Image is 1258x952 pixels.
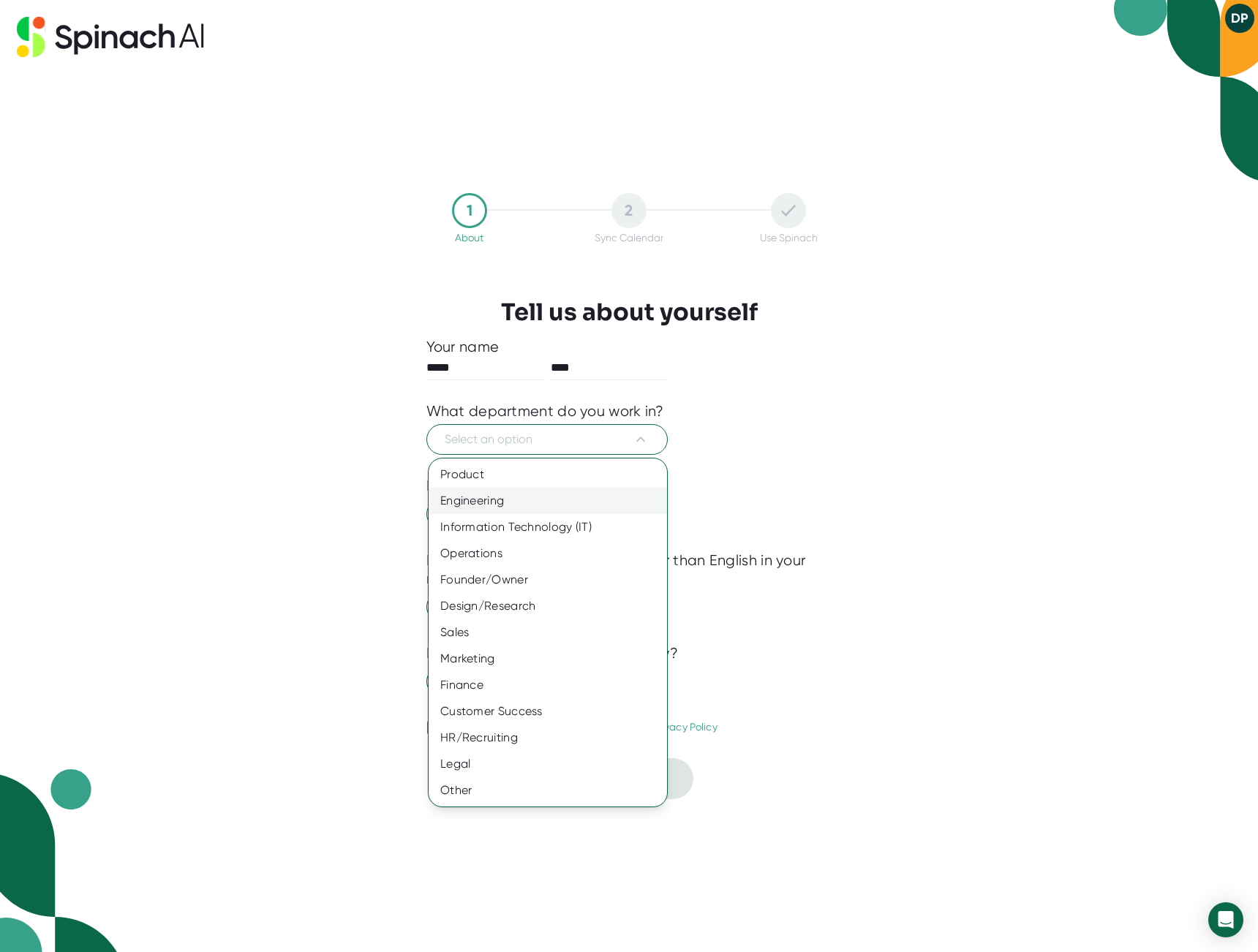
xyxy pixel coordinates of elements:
[429,672,667,698] div: Finance
[429,593,667,619] div: Design/Research
[429,646,667,672] div: Marketing
[429,540,667,567] div: Operations
[1208,902,1243,937] div: Open Intercom Messenger
[429,567,667,593] div: Founder/Owner
[429,725,667,751] div: HR/Recruiting
[429,777,667,804] div: Other
[429,461,667,488] div: Product
[429,751,667,777] div: Legal
[429,488,667,514] div: Engineering
[429,698,667,725] div: Customer Success
[429,514,667,540] div: Information Technology (IT)
[429,619,667,646] div: Sales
